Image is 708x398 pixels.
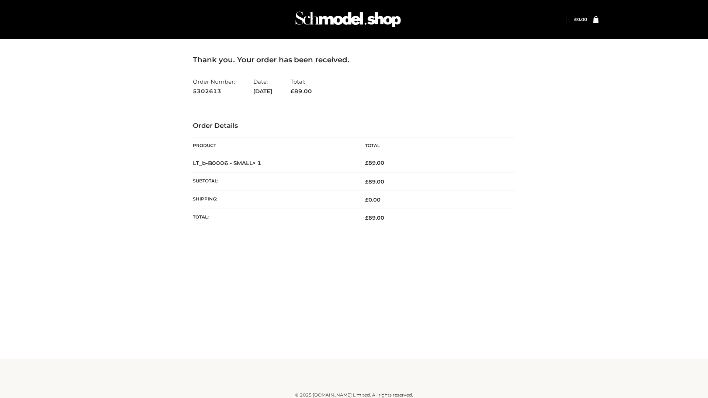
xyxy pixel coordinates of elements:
a: £0.00 [574,17,587,22]
th: Total: [193,209,354,227]
strong: [DATE] [253,87,272,96]
span: £ [291,88,294,95]
li: Date: [253,75,272,98]
li: Total: [291,75,312,98]
span: 89.00 [291,88,312,95]
bdi: 89.00 [365,160,384,166]
th: Subtotal: [193,172,354,191]
span: £ [365,196,368,203]
strong: × 1 [253,160,261,167]
bdi: 0.00 [574,17,587,22]
span: £ [365,214,368,221]
h3: Order Details [193,122,515,130]
span: £ [365,160,368,166]
th: Product [193,137,354,154]
th: Total [354,137,515,154]
strong: 5302613 [193,87,235,96]
th: Shipping: [193,191,354,209]
strong: LT_b-B0006 - SMALL [193,160,261,167]
span: 89.00 [365,214,384,221]
span: 89.00 [365,178,384,185]
h3: Thank you. Your order has been received. [193,55,515,64]
bdi: 0.00 [365,196,381,203]
img: Schmodel Admin 964 [293,5,403,34]
span: £ [365,178,368,185]
span: £ [574,17,577,22]
li: Order Number: [193,75,235,98]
